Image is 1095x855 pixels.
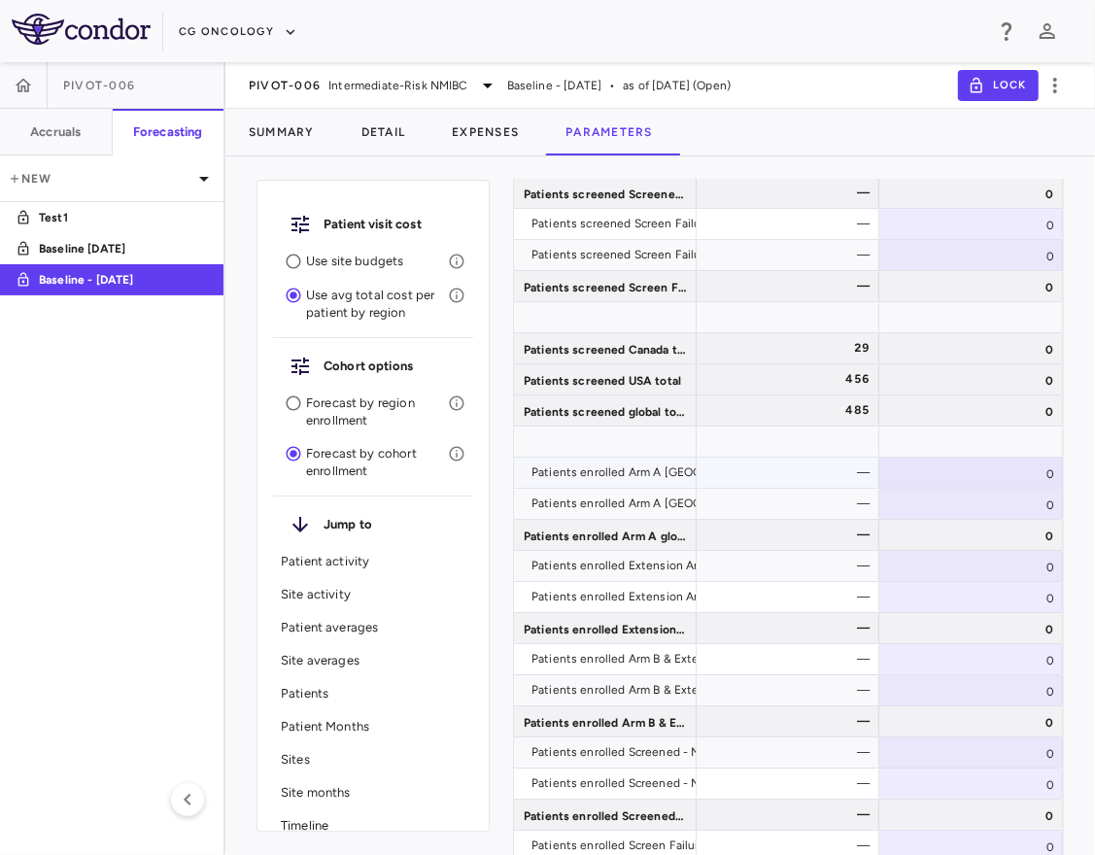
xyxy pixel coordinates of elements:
p: Site averages [281,652,465,669]
div: — [714,674,870,705]
div: Forecast by region enrollment [273,387,473,437]
div: Patient visit cost [273,204,473,245]
div: 0 [879,364,1063,394]
div: — [714,550,870,581]
div: Patients screened Screen Failures global total [514,271,697,301]
span: Intermediate-Risk NMIBC [328,77,467,94]
div: Sites [273,743,473,776]
div: 0 [879,551,1063,581]
p: Patient activity [281,553,465,570]
div: — [714,239,870,270]
p: Baseline [DATE] [39,240,183,257]
div: 0 [879,489,1063,519]
p: Site months [281,784,465,802]
div: Site averages [273,644,473,677]
p: Patients [281,685,465,702]
svg: Use detailed visit schedules and average cost per visit from site budgets to calculate investigat... [448,253,465,270]
p: Patient averages [281,619,465,636]
div: — [714,612,870,643]
div: Timeline [273,809,473,842]
div: 0 [879,644,1063,674]
div: Patients screened USA total [514,364,697,394]
p: Forecast by cohort enrollment [306,445,448,480]
div: Patients enrolled Arm B & Extension [GEOGRAPHIC_DATA] [531,674,852,705]
div: Use avg total cost per patient by region [273,279,473,329]
div: Patients enrolled Arm A [GEOGRAPHIC_DATA] [531,457,784,488]
h6: Accruals [30,123,81,141]
p: Baseline - [DATE] [39,271,183,289]
span: PIVOT-006 [63,78,135,93]
div: 0 [879,333,1063,363]
div: — [714,705,870,736]
div: Patients screened Screen Failures [GEOGRAPHIC_DATA] [531,239,841,270]
div: Patients screened Screened - Not Yet Randomized global total [514,178,697,208]
button: Detail [338,109,429,155]
p: Sites [281,751,465,769]
p: Timeline [281,817,465,835]
span: • [609,77,615,94]
div: — [714,208,870,239]
p: Test1 [39,209,183,226]
div: 456 [714,363,870,394]
div: — [714,799,870,830]
div: Use site budgets [273,245,473,279]
div: Patients enrolled Arm B & Extension global total [514,706,697,736]
div: — [714,270,870,301]
div: — [714,643,870,674]
p: Patient Months [281,718,465,735]
p: Site activity [281,586,465,603]
div: — [714,519,870,550]
div: 0 [879,675,1063,705]
svg: Enter enrollment curves by Cohort+Region combination [448,445,465,462]
div: — [714,457,870,488]
div: Patients screened global total [514,395,697,426]
div: 0 [879,769,1063,799]
button: Lock [958,70,1039,101]
div: 0 [879,458,1063,488]
svg: Enter a percentage allocation to estimate cohort split for enrollment [448,394,465,412]
button: Expenses [428,109,542,155]
div: Patient Months [273,710,473,743]
div: Patients enrolled Extension Arm [GEOGRAPHIC_DATA] [531,550,831,581]
div: Patients enrolled Arm B & Extension [GEOGRAPHIC_DATA] [531,643,852,674]
button: CG Oncology [179,17,297,48]
div: 0 [879,520,1063,550]
div: — [714,177,870,208]
img: logo-full-BYUhSk78.svg [12,14,151,45]
h6: Patient visit cost [324,216,458,233]
div: 0 [879,209,1063,239]
span: as of [DATE] (Open) [623,77,731,94]
div: Patients enrolled Screened - Not Yet Randomized [GEOGRAPHIC_DATA] [531,736,927,768]
h6: Forecasting [133,123,203,141]
div: Site activity [273,578,473,611]
div: 0 [879,582,1063,612]
div: Cohort options [273,346,473,387]
div: Site months [273,776,473,809]
div: Patients enrolled Arm A global total [514,520,697,550]
div: Forecast by cohort enrollment [273,437,473,488]
div: 0 [879,178,1063,208]
div: 29 [714,332,870,363]
div: Patients enrolled Extension Arm [GEOGRAPHIC_DATA] [531,581,831,612]
p: Use avg total cost per patient by region [306,287,448,322]
div: — [714,736,870,768]
div: Patient averages [273,611,473,644]
button: Parameters [542,109,676,155]
div: Patients enrolled Screened - Not Yet Randomized [GEOGRAPHIC_DATA] [531,768,927,799]
button: Summary [225,109,338,155]
span: Baseline - [DATE] [507,77,602,94]
div: — [714,581,870,612]
div: Patients screened Canada total [514,333,697,363]
div: 485 [714,394,870,426]
div: — [714,768,870,799]
div: 0 [879,271,1063,301]
h6: Jump to [324,516,458,533]
p: Use site budgets [306,253,448,270]
svg: Use an average monthly cost for each forecasted patient to calculate investigator fees [448,287,465,304]
p: Forecast by region enrollment [306,394,448,429]
div: Patient activity [273,545,473,578]
div: Patients enrolled Screened - Not Yet Randomized global total [514,800,697,830]
div: Jump to [273,504,473,545]
div: 0 [879,395,1063,426]
div: 0 [879,737,1063,768]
